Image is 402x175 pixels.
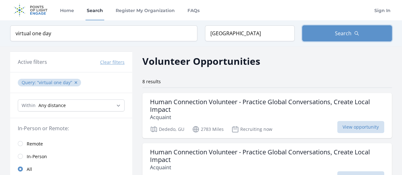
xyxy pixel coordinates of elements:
span: 8 results [142,78,161,84]
span: Query : [22,79,37,85]
q: virtual one day [37,79,72,85]
span: All [27,166,32,172]
a: In-Person [10,150,132,163]
p: Dededo, GU [150,125,184,133]
p: Recruiting now [231,125,272,133]
p: Acquaint [150,164,384,171]
h3: Human Connection Volunteer - Practice Global Conversations, Create Local Impact [150,148,384,164]
p: 2783 Miles [192,125,224,133]
button: Search [302,25,392,41]
button: Clear filters [100,59,125,65]
span: View opportunity [337,121,384,133]
input: Keyword [10,25,197,41]
button: ✕ [74,79,78,86]
a: Human Connection Volunteer - Practice Global Conversations, Create Local Impact Acquaint Dededo, ... [142,93,392,138]
select: Search Radius [18,99,125,111]
span: Search [335,30,351,37]
h3: Human Connection Volunteer - Practice Global Conversations, Create Local Impact [150,98,384,113]
a: Remote [10,137,132,150]
input: Location [205,25,295,41]
legend: In-Person or Remote: [18,125,125,132]
span: Remote [27,141,43,147]
p: Acquaint [150,113,384,121]
h2: Volunteer Opportunities [142,54,260,68]
span: In-Person [27,153,47,160]
h3: Active filters [18,58,47,66]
